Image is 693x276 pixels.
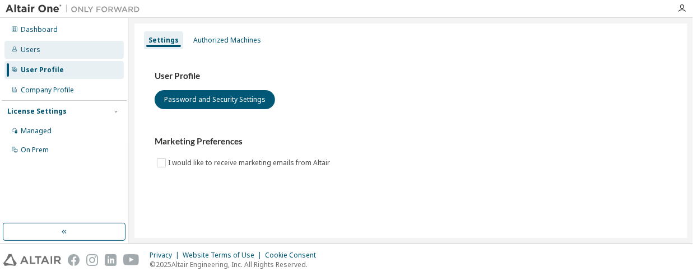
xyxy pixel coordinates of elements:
[183,251,265,260] div: Website Terms of Use
[21,66,64,74] div: User Profile
[150,260,323,269] p: © 2025 Altair Engineering, Inc. All Rights Reserved.
[105,254,117,266] img: linkedin.svg
[21,146,49,155] div: On Prem
[6,3,146,15] img: Altair One
[193,36,261,45] div: Authorized Machines
[21,45,40,54] div: Users
[7,107,67,116] div: License Settings
[21,127,52,135] div: Managed
[86,254,98,266] img: instagram.svg
[21,86,74,95] div: Company Profile
[3,254,61,266] img: altair_logo.svg
[168,156,332,170] label: I would like to receive marketing emails from Altair
[123,254,139,266] img: youtube.svg
[68,254,80,266] img: facebook.svg
[21,25,58,34] div: Dashboard
[148,36,179,45] div: Settings
[150,251,183,260] div: Privacy
[265,251,323,260] div: Cookie Consent
[155,71,667,82] h3: User Profile
[155,90,275,109] button: Password and Security Settings
[155,136,667,147] h3: Marketing Preferences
